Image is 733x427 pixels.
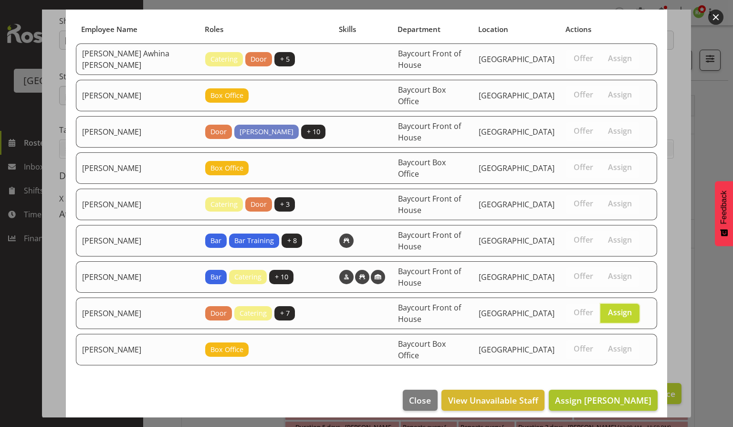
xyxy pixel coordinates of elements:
span: + 3 [280,199,290,210]
span: + 10 [307,127,320,137]
span: Assign [PERSON_NAME] [555,395,651,406]
span: Department [398,24,440,35]
span: + 10 [275,272,288,282]
span: Offer [574,235,593,245]
td: [PERSON_NAME] [76,80,199,111]
span: Employee Name [81,24,137,35]
span: Offer [574,90,593,99]
span: [GEOGRAPHIC_DATA] [479,344,555,355]
span: Offer [574,53,593,63]
span: Assign [608,162,632,172]
button: View Unavailable Staff [441,390,544,411]
span: Bar Training [234,235,274,246]
span: View Unavailable Staff [448,394,538,406]
span: Close [409,394,431,406]
span: Box Office [210,90,243,101]
span: Offer [574,162,593,172]
span: Roles [205,24,223,35]
td: [PERSON_NAME] [76,298,199,329]
span: Baycourt Front of House [398,302,461,324]
span: Door [251,54,267,64]
span: Box Office [210,344,243,355]
td: [PERSON_NAME] [76,334,199,365]
span: Skills [339,24,356,35]
td: [PERSON_NAME] Awhina [PERSON_NAME] [76,43,199,75]
span: Baycourt Front of House [398,121,461,143]
span: Baycourt Front of House [398,230,461,252]
span: Baycourt Front of House [398,48,461,70]
span: Assign [608,53,632,63]
span: Assign [608,126,632,136]
span: Offer [574,271,593,281]
span: Assign [608,344,632,353]
span: Actions [565,24,591,35]
span: Assign [608,90,632,99]
span: Assign [608,308,632,317]
span: Baycourt Box Office [398,339,446,361]
span: Offer [574,126,593,136]
span: Catering [240,308,267,319]
span: Baycourt Box Office [398,85,446,107]
button: Close [403,390,437,411]
td: [PERSON_NAME] [76,225,199,256]
span: Offer [574,344,593,353]
span: Location [478,24,508,35]
span: Catering [210,199,238,210]
span: Baycourt Front of House [398,266,461,288]
span: Bar [210,272,221,282]
span: Door [251,199,267,210]
td: [PERSON_NAME] [76,189,199,220]
td: [PERSON_NAME] [76,116,199,148]
span: [GEOGRAPHIC_DATA] [479,235,555,246]
span: [GEOGRAPHIC_DATA] [479,199,555,210]
button: Assign [PERSON_NAME] [549,390,658,411]
span: Catering [210,54,238,64]
td: [PERSON_NAME] [76,152,199,184]
span: [GEOGRAPHIC_DATA] [479,127,555,137]
span: Offer [574,199,593,208]
span: Door [210,308,227,319]
span: [GEOGRAPHIC_DATA] [479,308,555,319]
span: Assign [608,235,632,245]
span: Box Office [210,163,243,173]
span: + 5 [280,54,290,64]
span: Assign [608,199,632,208]
span: Feedback [720,191,728,224]
span: + 8 [287,235,297,246]
span: [GEOGRAPHIC_DATA] [479,54,555,64]
span: Assign [608,271,632,281]
button: Feedback - Show survey [715,181,733,246]
span: Bar [210,235,221,246]
span: Offer [574,308,593,317]
span: Baycourt Front of House [398,193,461,215]
span: Baycourt Box Office [398,157,446,179]
span: + 7 [280,308,290,319]
span: [GEOGRAPHIC_DATA] [479,163,555,173]
td: [PERSON_NAME] [76,261,199,293]
span: [GEOGRAPHIC_DATA] [479,272,555,282]
span: Catering [234,272,262,282]
span: [GEOGRAPHIC_DATA] [479,90,555,101]
span: [PERSON_NAME] [240,127,293,137]
span: Door [210,127,227,137]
